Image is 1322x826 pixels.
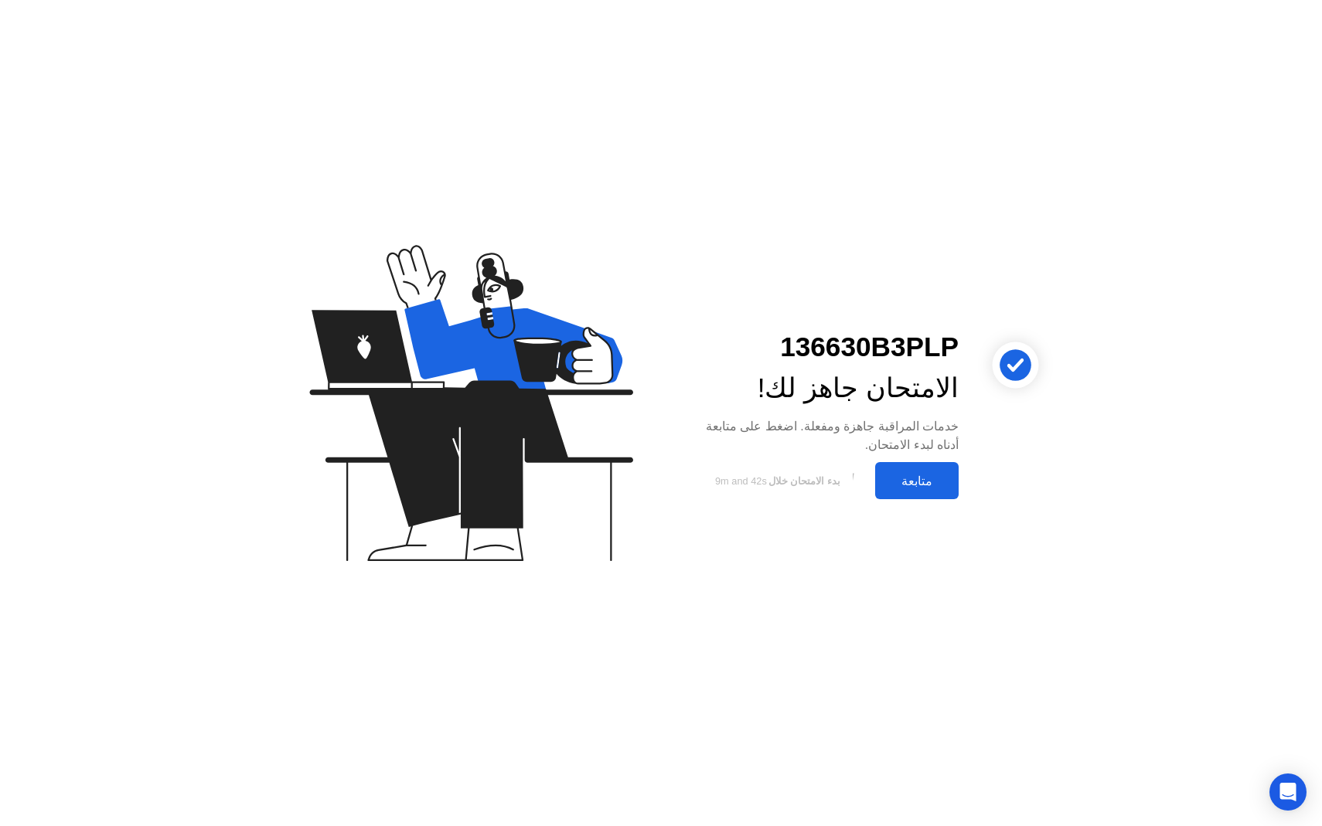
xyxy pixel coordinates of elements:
[875,462,959,499] button: متابعة
[686,417,959,454] div: خدمات المراقبة جاهزة ومفعلة. اضغط على متابعة أدناه لبدء الامتحان.
[880,474,954,488] div: متابعة
[686,466,867,495] button: بدء الامتحان خلال9m and 42s
[1269,773,1307,811] div: Open Intercom Messenger
[686,327,959,368] div: 136630B3PLP
[686,368,959,409] div: الامتحان جاهز لك!
[715,475,767,487] span: 9m and 42s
